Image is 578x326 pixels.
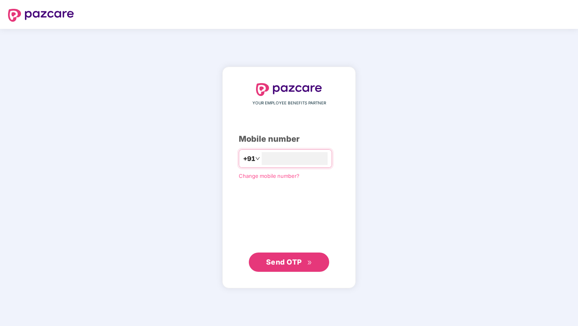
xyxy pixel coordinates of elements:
[256,83,322,96] img: logo
[239,173,299,179] a: Change mobile number?
[252,100,326,106] span: YOUR EMPLOYEE BENEFITS PARTNER
[239,133,339,145] div: Mobile number
[255,156,260,161] span: down
[8,9,74,22] img: logo
[249,253,329,272] button: Send OTPdouble-right
[243,154,255,164] span: +91
[307,260,312,265] span: double-right
[266,258,302,266] span: Send OTP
